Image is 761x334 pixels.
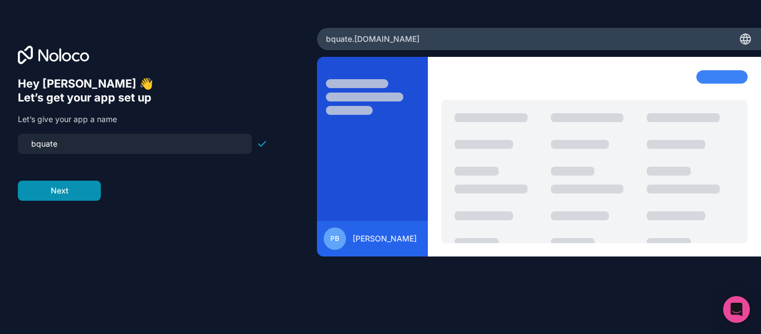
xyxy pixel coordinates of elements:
[326,33,419,45] span: bquate .[DOMAIN_NAME]
[25,136,245,152] input: my-team
[330,234,339,243] span: PB
[18,114,267,125] p: Let’s give your app a name
[353,233,417,244] span: [PERSON_NAME]
[723,296,750,323] div: Open Intercom Messenger
[18,91,267,105] h6: Let’s get your app set up
[18,181,101,201] button: Next
[18,77,267,91] h6: Hey [PERSON_NAME] 👋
